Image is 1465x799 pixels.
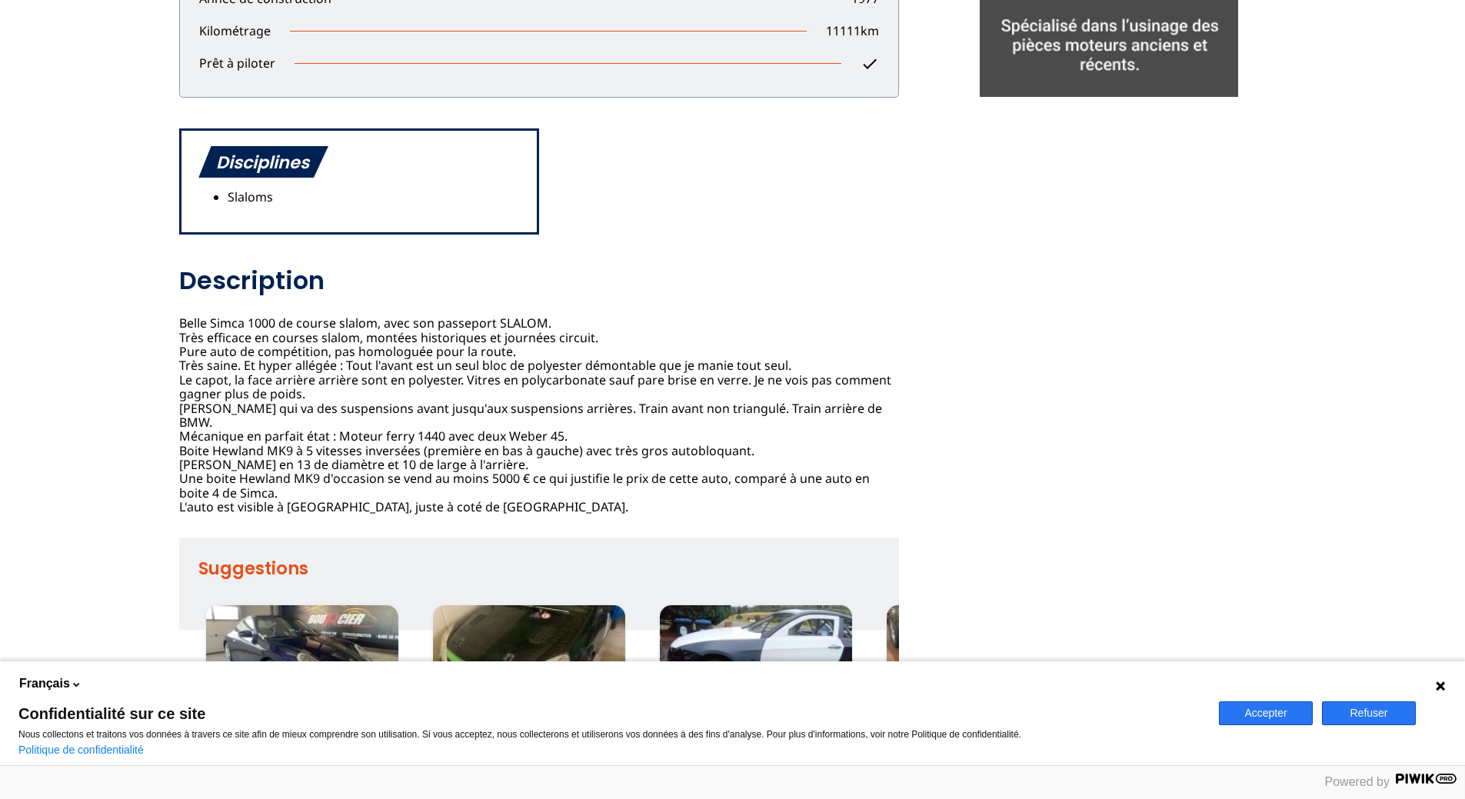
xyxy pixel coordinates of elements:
img: Ford Puma Cup [887,605,1079,721]
h2: Suggestions [198,553,899,584]
a: Porsche 996 Carrera 449 [206,605,398,721]
span: Confidentialité sur ce site [18,706,1200,721]
span: Powered by [1325,775,1390,788]
p: Kilométrage [180,22,290,39]
p: 11111 km [807,22,898,39]
p: Nous collectons et traitons vos données à travers ce site afin de mieux comprendre son utilisatio... [18,729,1200,740]
img: BMW Alpina E92 Driftcar-Projekt [660,605,852,721]
p: Prêt à piloter [180,55,295,77]
a: BMW Alpina E92 Driftcar-Projekt[GEOGRAPHIC_DATA] [660,605,852,721]
span: Français [19,675,70,692]
img: Opel Astra H OPC ex Race Camp [433,605,625,721]
a: Ford Puma Cup[GEOGRAPHIC_DATA] [887,605,1079,721]
h2: Disciplines [197,146,328,178]
li: Slaloms [228,190,328,204]
a: Politique de confidentialité [18,744,144,756]
h2: Description [179,265,899,296]
button: Refuser [1322,701,1416,725]
button: Accepter [1219,701,1313,725]
span: check [861,55,879,73]
a: Opel Astra H OPC ex Race Camp[GEOGRAPHIC_DATA] [433,605,625,721]
img: Porsche 996 Carrera 4 [206,605,398,721]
